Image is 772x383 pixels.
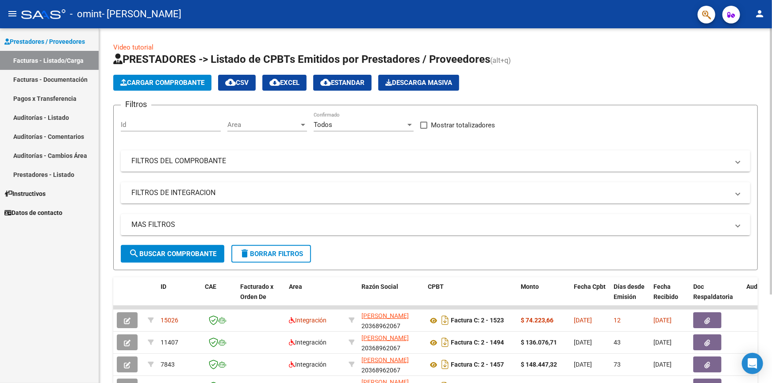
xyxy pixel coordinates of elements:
span: [DATE] [574,339,592,346]
span: CAE [205,283,216,290]
span: Mostrar totalizadores [431,120,495,130]
span: ID [161,283,166,290]
span: 7843 [161,361,175,368]
span: [DATE] [574,317,592,324]
span: Fecha Cpbt [574,283,606,290]
span: CSV [225,79,249,87]
strong: $ 148.447,32 [521,361,557,368]
span: Días desde Emisión [614,283,645,300]
i: Descargar documento [439,357,451,372]
button: Buscar Comprobante [121,245,224,263]
span: [DATE] [653,339,672,346]
span: - omint [70,4,102,24]
div: 20368962067 [361,311,421,329]
span: [DATE] [653,361,672,368]
span: 15026 [161,317,178,324]
span: Borrar Filtros [239,250,303,258]
mat-panel-title: MAS FILTROS [131,220,729,230]
span: Datos de contacto [4,208,62,218]
span: 11407 [161,339,178,346]
span: Prestadores / Proveedores [4,37,85,46]
span: Cargar Comprobante [120,79,204,87]
datatable-header-cell: Doc Respaldatoria [690,277,743,316]
span: [PERSON_NAME] [361,356,409,364]
span: Buscar Comprobante [129,250,216,258]
mat-expansion-panel-header: FILTROS DEL COMPROBANTE [121,150,750,172]
button: Borrar Filtros [231,245,311,263]
datatable-header-cell: Monto [517,277,570,316]
mat-icon: cloud_download [225,77,236,88]
span: 73 [614,361,621,368]
span: - [PERSON_NAME] [102,4,181,24]
span: Facturado x Orden De [240,283,273,300]
div: 20368962067 [361,355,421,374]
mat-icon: delete [239,248,250,259]
strong: Factura C: 2 - 1494 [451,339,504,346]
i: Descargar documento [439,313,451,327]
button: EXCEL [262,75,307,91]
span: Integración [289,361,326,368]
span: Todos [314,121,332,129]
span: EXCEL [269,79,300,87]
span: Descarga Masiva [385,79,452,87]
span: Doc Respaldatoria [693,283,733,300]
strong: $ 74.223,66 [521,317,553,324]
span: Instructivos [4,189,46,199]
span: Area [289,283,302,290]
button: Cargar Comprobante [113,75,211,91]
mat-icon: cloud_download [269,77,280,88]
mat-panel-title: FILTROS DE INTEGRACION [131,188,729,198]
span: Fecha Recibido [653,283,678,300]
span: [DATE] [653,317,672,324]
span: [DATE] [574,361,592,368]
strong: Factura C: 2 - 1457 [451,361,504,368]
button: Descarga Masiva [378,75,459,91]
mat-icon: menu [7,8,18,19]
button: Estandar [313,75,372,91]
button: CSV [218,75,256,91]
span: Estandar [320,79,365,87]
span: Integración [289,317,326,324]
span: [PERSON_NAME] [361,312,409,319]
datatable-header-cell: Días desde Emisión [610,277,650,316]
datatable-header-cell: Razón Social [358,277,424,316]
datatable-header-cell: Facturado x Orden De [237,277,285,316]
mat-panel-title: FILTROS DEL COMPROBANTE [131,156,729,166]
span: Integración [289,339,326,346]
a: Video tutorial [113,43,154,51]
strong: Factura C: 2 - 1523 [451,317,504,324]
datatable-header-cell: Area [285,277,345,316]
span: CPBT [428,283,444,290]
h3: Filtros [121,98,151,111]
datatable-header-cell: CPBT [424,277,517,316]
span: 43 [614,339,621,346]
span: Area [227,121,299,129]
span: (alt+q) [490,56,511,65]
span: PRESTADORES -> Listado de CPBTs Emitidos por Prestadores / Proveedores [113,53,490,65]
mat-expansion-panel-header: MAS FILTROS [121,214,750,235]
mat-icon: search [129,248,139,259]
app-download-masive: Descarga masiva de comprobantes (adjuntos) [378,75,459,91]
strong: $ 136.076,71 [521,339,557,346]
mat-icon: person [754,8,765,19]
span: 12 [614,317,621,324]
span: Razón Social [361,283,398,290]
datatable-header-cell: Fecha Cpbt [570,277,610,316]
mat-expansion-panel-header: FILTROS DE INTEGRACION [121,182,750,203]
datatable-header-cell: ID [157,277,201,316]
datatable-header-cell: Fecha Recibido [650,277,690,316]
span: [PERSON_NAME] [361,334,409,341]
mat-icon: cloud_download [320,77,331,88]
div: Open Intercom Messenger [742,353,763,374]
datatable-header-cell: CAE [201,277,237,316]
span: Monto [521,283,539,290]
i: Descargar documento [439,335,451,349]
div: 20368962067 [361,333,421,352]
